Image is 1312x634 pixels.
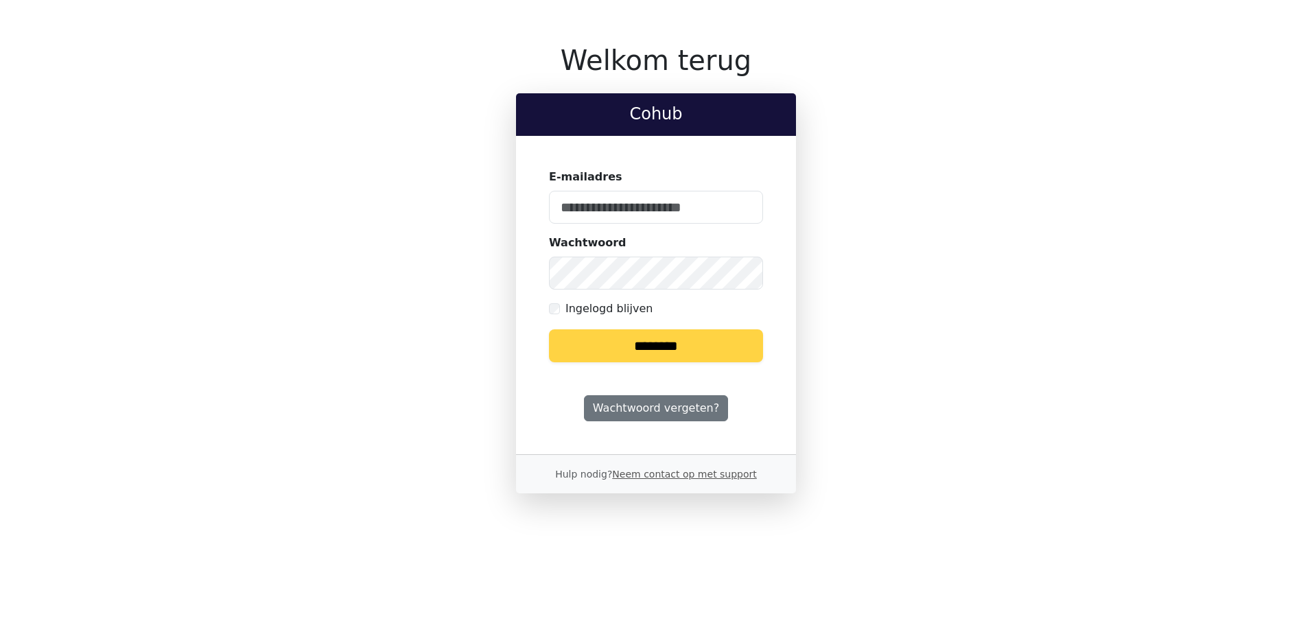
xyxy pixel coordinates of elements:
h2: Cohub [527,104,785,124]
label: E-mailadres [549,169,622,185]
small: Hulp nodig? [555,469,757,480]
h1: Welkom terug [516,44,796,77]
keeper-lock: Open Keeper Popup [736,199,752,215]
label: Ingelogd blijven [565,301,653,317]
label: Wachtwoord [549,235,626,251]
a: Wachtwoord vergeten? [584,395,728,421]
a: Neem contact op met support [612,469,756,480]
